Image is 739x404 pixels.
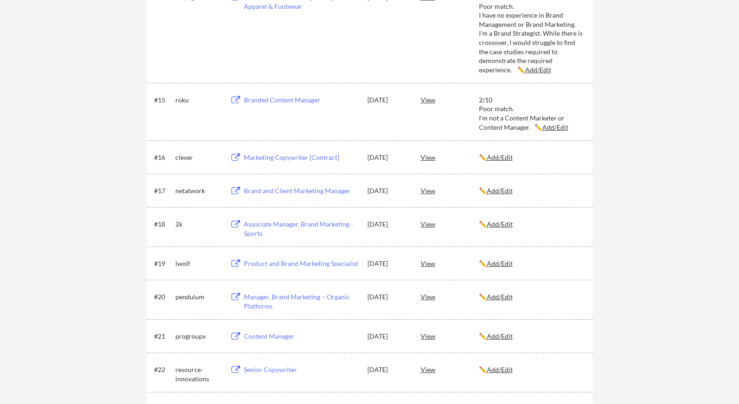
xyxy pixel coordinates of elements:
div: ✏️ [479,292,584,302]
div: #15 [154,95,172,105]
div: 2/10 Poor match. I'm not a Content Marketer or Content Manager. ✏️ [479,95,584,132]
div: pendulum [175,292,222,302]
div: View [421,182,479,199]
div: [DATE] [367,220,408,229]
div: #18 [154,220,172,229]
div: #19 [154,259,172,268]
div: ✏️ [479,365,584,374]
div: 2k [175,220,222,229]
u: Add/Edit [487,366,513,373]
div: #20 [154,292,172,302]
div: progroupx [175,332,222,341]
div: [DATE] [367,365,408,374]
div: ✏️ [479,220,584,229]
div: ✏️ [479,186,584,196]
u: Add/Edit [487,220,513,228]
div: Marketing Copywriter [Contract] [244,153,359,162]
div: [DATE] [367,186,408,196]
div: View [421,361,479,378]
u: Add/Edit [542,123,568,131]
div: [DATE] [367,153,408,162]
div: Branded Content Manager [244,95,359,105]
div: View [421,149,479,165]
div: Content Manager [244,332,359,341]
div: #17 [154,186,172,196]
u: Add/Edit [487,293,513,301]
div: [DATE] [367,292,408,302]
div: ✏️ [479,332,584,341]
div: netatwork [175,186,222,196]
div: View [421,255,479,271]
u: Add/Edit [487,332,513,340]
div: Product and Brand Marketing Specialist [244,259,359,268]
div: #21 [154,332,172,341]
div: View [421,215,479,232]
div: Associate Manager, Brand Marketing - Sports [244,220,359,238]
div: resource-innovations [175,365,222,383]
u: Add/Edit [487,187,513,195]
div: clever [175,153,222,162]
div: [DATE] [367,332,408,341]
div: View [421,328,479,344]
div: [DATE] [367,95,408,105]
div: View [421,91,479,108]
div: ✏️ [479,259,584,268]
u: Add/Edit [525,66,551,74]
div: Manager, Brand Marketing – Organic Platforms [244,292,359,310]
div: lwolf [175,259,222,268]
div: Senior Copywriter [244,365,359,374]
u: Add/Edit [487,259,513,267]
u: Add/Edit [487,153,513,161]
div: roku [175,95,222,105]
div: ✏️ [479,153,584,162]
div: View [421,288,479,305]
div: #22 [154,365,172,374]
div: [DATE] [367,259,408,268]
div: Brand and Client Marketing Manager [244,186,359,196]
div: #16 [154,153,172,162]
